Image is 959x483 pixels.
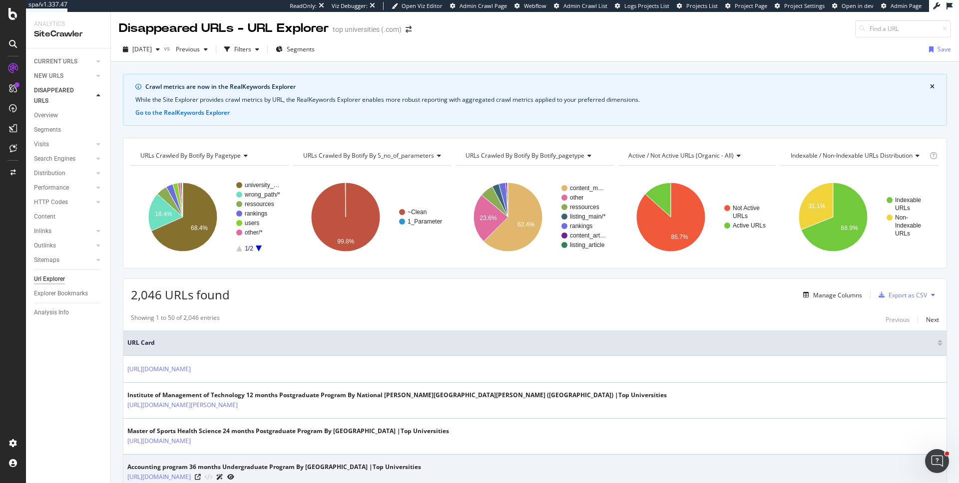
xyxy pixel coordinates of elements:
text: Indexable [895,197,921,204]
text: ressources [570,204,599,211]
button: Segments [272,41,319,57]
a: Content [34,212,103,222]
button: Previous [886,313,910,325]
button: Previous [172,41,212,57]
text: other/* [245,229,263,236]
span: Indexable / Non-Indexable URLs distribution [791,151,913,160]
a: Admin Page [881,2,922,10]
div: top universities (.com) [333,24,402,34]
a: Visit Online Page [195,474,201,480]
div: Institute of Management of Technology 12 months Postgraduate Program By National [PERSON_NAME][GE... [127,391,667,400]
a: Visits [34,139,93,150]
a: HTTP Codes [34,197,93,208]
svg: A chart. [294,174,452,260]
text: 68.9% [841,225,858,232]
text: 86.7% [671,234,688,241]
text: listing_article [570,241,605,248]
svg: A chart. [131,174,289,260]
svg: A chart. [456,174,614,260]
a: [URL][DOMAIN_NAME] [127,436,191,446]
h4: Indexable / Non-Indexable URLs Distribution [789,148,928,164]
div: Next [926,315,939,324]
a: CURRENT URLS [34,56,93,67]
text: ressources [245,201,274,208]
div: While the Site Explorer provides crawl metrics by URL, the RealKeywords Explorer enables more rob... [135,95,935,104]
text: URLs [895,205,910,212]
span: Admin Page [891,2,922,9]
div: Search Engines [34,154,75,164]
text: 18.4% [155,211,172,218]
span: Admin Crawl Page [460,2,507,9]
h4: Active / Not Active URLs [626,148,768,164]
button: [DATE] [119,41,164,57]
button: Manage Columns [799,289,862,301]
div: Manage Columns [813,291,862,299]
div: CURRENT URLS [34,56,77,67]
span: 2025 Sep. 13th [132,45,152,53]
div: DISAPPEARED URLS [34,85,84,106]
a: [URL][DOMAIN_NAME][PERSON_NAME] [127,400,238,410]
div: Inlinks [34,226,51,237]
div: Viz Debugger: [332,2,368,10]
iframe: Intercom live chat [925,449,949,473]
div: Showing 1 to 50 of 2,046 entries [131,313,220,325]
text: Indexable [895,222,921,229]
span: vs [164,44,172,52]
text: 99.8% [337,238,354,245]
button: close banner [928,80,937,93]
div: Url Explorer [34,274,65,284]
text: university_… [245,182,279,189]
span: Previous [172,45,200,53]
input: Find a URL [855,20,951,37]
text: wrong_path/* [244,191,280,198]
text: rankings [570,223,592,230]
span: Active / Not Active URLs (organic - all) [628,151,734,160]
a: NEW URLS [34,71,93,81]
a: Open in dev [832,2,874,10]
div: Distribution [34,168,65,179]
a: Performance [34,183,93,193]
div: Overview [34,110,58,121]
div: info banner [123,74,947,126]
div: arrow-right-arrow-left [406,26,412,33]
button: View HTML Source [205,474,212,481]
div: Save [938,45,951,53]
a: Overview [34,110,103,121]
span: 2,046 URLs found [131,286,230,303]
span: URLs Crawled By Botify By s_no_of_parameters [303,151,434,160]
div: Segments [34,125,61,135]
text: 31.1% [809,203,826,210]
a: [URL][DOMAIN_NAME] [127,472,191,482]
div: Accounting program 36 months Undergraduate Program By [GEOGRAPHIC_DATA] |Top Universities [127,463,421,472]
a: Sitemaps [34,255,93,265]
div: Master of Sports Health Science 24 months Postgraduate Program By [GEOGRAPHIC_DATA] |Top Universi... [127,427,449,436]
h4: URLs Crawled By Botify By s_no_of_parameters [301,148,449,164]
div: ReadOnly: [290,2,317,10]
div: NEW URLS [34,71,63,81]
a: Url Explorer [34,274,103,284]
a: Open Viz Editor [392,2,443,10]
span: Projects List [686,2,718,9]
button: Save [925,41,951,57]
a: Search Engines [34,154,93,164]
div: Sitemaps [34,255,59,265]
span: URL Card [127,338,935,347]
svg: A chart. [619,174,777,260]
span: URLs Crawled By Botify By pagetype [140,151,241,160]
text: users [245,220,259,227]
text: other [570,194,583,201]
a: Inlinks [34,226,93,237]
div: Content [34,212,55,222]
text: 1_Parameter [408,218,442,225]
div: Performance [34,183,69,193]
button: Next [926,313,939,325]
a: Distribution [34,168,93,179]
div: Filters [234,45,251,53]
a: URL Inspection [227,472,234,482]
a: Webflow [514,2,546,10]
text: 62.4% [517,221,534,228]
